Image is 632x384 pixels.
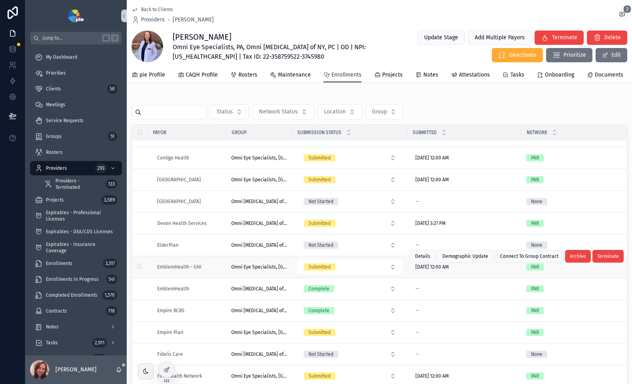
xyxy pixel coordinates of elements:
a: EmblemHealth - GHI [157,264,222,270]
div: PAR [531,285,539,292]
a: Select Button [297,194,403,209]
a: Omni Eye Specialists, [GEOGRAPHIC_DATA] [231,264,287,270]
div: Complete [308,285,329,292]
button: Edit [596,48,627,62]
a: -- [412,282,517,295]
a: Expirables - DEA/CDS Licenses [30,225,122,239]
span: Completed Enrollments [46,292,97,298]
a: Enrollments3,517 [30,256,122,271]
a: EmblemHealth [157,286,189,292]
button: Select Button [297,194,402,209]
button: Deactivate [492,48,543,62]
button: Select Button [297,282,402,296]
a: EmblemHealth [157,286,222,292]
span: Tasks [510,71,524,79]
span: Providers [46,165,67,171]
button: Terminate [592,250,624,263]
span: Archive [570,253,586,259]
span: Enrollments [46,260,72,267]
div: PAR [531,329,539,336]
a: [GEOGRAPHIC_DATA] [157,177,201,183]
span: Delete [604,34,621,42]
button: Select Button [297,325,402,340]
a: Fidelis Care [157,351,183,357]
a: Notes [415,68,438,84]
div: Complete [308,307,329,314]
a: Empire BCBS [157,307,185,314]
a: Completed Enrollments1,570 [30,288,122,302]
span: [DATE] 3:27 PM [415,220,445,227]
span: Add Multiple Payors [475,34,525,42]
span: Tasks [46,340,58,346]
a: Omni [MEDICAL_DATA] of NY, PC [231,307,287,314]
a: Omni Eye Specialists, [GEOGRAPHIC_DATA] [231,373,287,379]
div: 51 [108,132,117,141]
div: -- [415,307,419,314]
span: Submitted [413,129,437,136]
a: 2,429 [30,351,122,366]
a: Priorities [30,66,122,80]
span: Terminate [552,34,577,42]
span: Documents [595,71,623,79]
span: [GEOGRAPHIC_DATA] [157,198,201,205]
a: Select Button [297,150,403,165]
a: Select Button [297,172,403,187]
button: Prioritize [546,48,592,62]
div: PAR [531,176,539,183]
span: Projects [46,197,64,203]
div: 541 [106,275,117,284]
span: pie Profile [139,71,165,79]
a: [DATE] 12:00 AM [412,152,517,164]
span: Deactivate [509,51,537,59]
a: Clients58 [30,82,122,96]
button: Details [410,250,436,263]
a: Select Button [297,303,403,318]
a: Providers [131,16,165,24]
span: Payor [153,129,166,136]
span: Expirables - Insurance Coverage [46,241,114,254]
a: [DATE] 12:00 AM [412,370,517,382]
span: Submission Status [297,129,341,136]
button: Demographic Update [437,250,493,263]
a: EmblemHealth - GHI [157,264,202,270]
a: Omni [MEDICAL_DATA] of NY, PC [231,286,287,292]
a: -- [412,348,517,361]
a: Empire Plan [157,329,222,336]
a: Omni Eye Specialists, [GEOGRAPHIC_DATA] [231,155,287,161]
span: 3 [623,5,631,13]
span: [DATE] 12:00 AM [415,373,449,379]
span: Location [324,108,346,116]
button: Delete [587,31,627,45]
span: Empire Plan [157,329,183,336]
a: -- [412,304,517,317]
a: Rosters [30,145,122,159]
span: [DATE] 12:00 AM [415,264,449,270]
a: Expirables - Insurance Coverage [30,240,122,255]
a: Enrollments [324,68,362,83]
span: Network Status [259,108,298,116]
div: Submitted [308,329,331,336]
div: -- [415,242,419,248]
h1: [PERSON_NAME] [173,31,396,42]
span: Enrollments In Progress [46,276,99,282]
button: Select Button [297,260,402,274]
span: ElderPlan [157,242,179,248]
a: [DATE] 3:27 PM [412,217,517,230]
a: My Dashboard [30,50,122,64]
button: Select Button [297,347,402,361]
a: Fidelis Care [157,351,222,357]
div: Submitted [308,220,331,227]
span: Group [372,108,387,116]
a: Omni [MEDICAL_DATA] of NY, PC [231,351,287,357]
span: Meetings [46,102,65,108]
span: Groups [46,133,62,140]
span: Rosters [46,149,63,156]
a: Groups51 [30,129,122,144]
a: [PERSON_NAME] [173,16,214,24]
div: 2,911 [92,338,107,348]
